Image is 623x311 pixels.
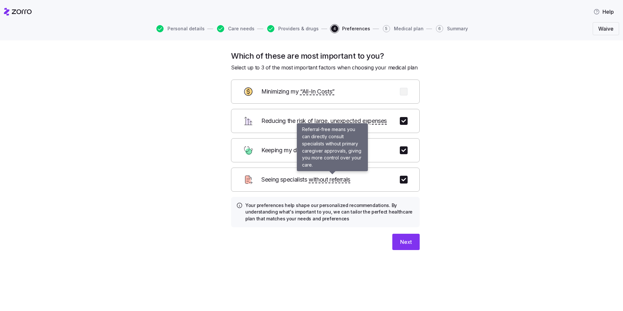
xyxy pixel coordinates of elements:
a: Providers & drugs [266,25,319,32]
button: Care needs [217,25,254,32]
button: Personal details [156,25,205,32]
span: risk of large, unexpected expenses [297,116,387,126]
button: Help [588,5,619,18]
button: Waive [593,22,619,35]
span: 6 [436,25,443,32]
button: Providers & drugs [267,25,319,32]
h4: Your preferences help shape our personalized recommendations. By understanding what's important t... [245,202,414,222]
span: Keeping my doctors [261,146,315,155]
span: Medical plan [394,26,424,31]
span: Minimizing my [261,87,335,96]
button: Next [392,234,420,250]
span: Waive [598,25,614,33]
span: Reducing the [261,116,387,126]
span: “All-In Costs” [300,87,335,96]
button: 4Preferences [331,25,370,32]
button: 5Medical plan [383,25,424,32]
span: 5 [383,25,390,32]
span: Summary [447,26,468,31]
span: Next [400,238,412,246]
a: 4Preferences [330,25,370,32]
a: Personal details [155,25,205,32]
span: 4 [331,25,338,32]
span: Select up to 3 of the most important factors when choosing your medical plan [231,64,418,72]
span: Care needs [228,26,254,31]
span: Personal details [167,26,205,31]
span: Preferences [342,26,370,31]
a: Care needs [216,25,254,32]
span: Help [593,8,614,16]
button: 6Summary [436,25,468,32]
h1: Which of these are most important to you? [231,51,420,61]
span: Providers & drugs [278,26,319,31]
span: Seeing specialists [261,175,350,185]
span: without referrals [309,175,350,185]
